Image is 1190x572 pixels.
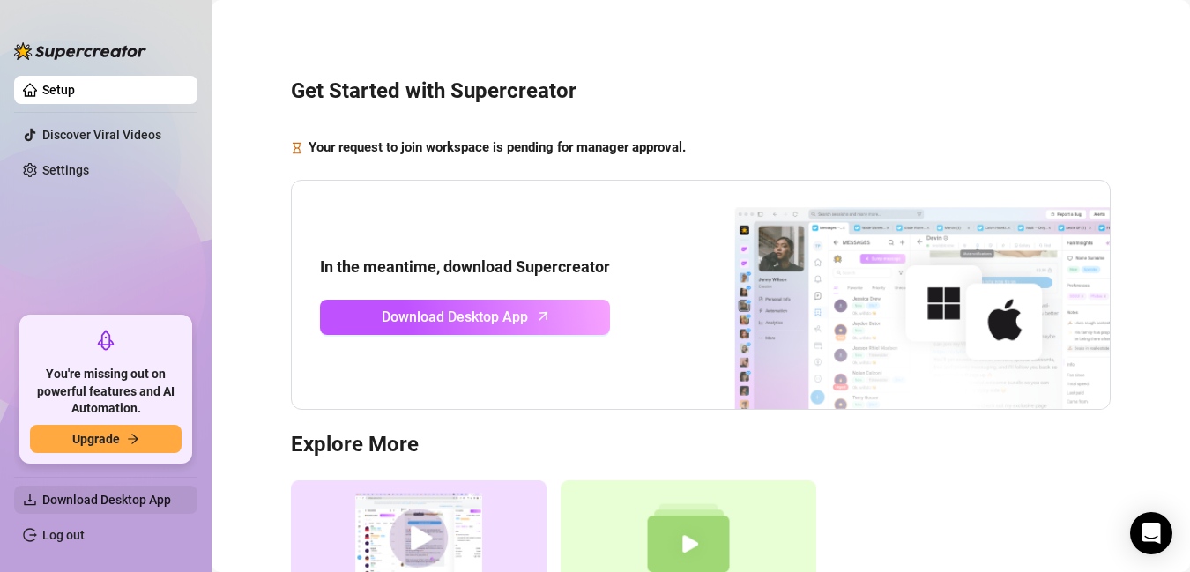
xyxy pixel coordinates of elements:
[23,493,37,507] span: download
[309,139,686,155] strong: Your request to join workspace is pending for manager approval.
[42,528,85,542] a: Log out
[291,78,1111,106] h3: Get Started with Supercreator
[30,425,182,453] button: Upgradearrow-right
[14,42,146,60] img: logo-BBDzfeDw.svg
[320,257,610,276] strong: In the meantime, download Supercreator
[95,330,116,351] span: rocket
[1130,512,1172,554] div: Open Intercom Messenger
[669,181,1110,410] img: download app
[42,128,161,142] a: Discover Viral Videos
[42,83,75,97] a: Setup
[291,431,1111,459] h3: Explore More
[382,306,528,328] span: Download Desktop App
[30,366,182,418] span: You're missing out on powerful features and AI Automation.
[42,493,171,507] span: Download Desktop App
[291,137,303,159] span: hourglass
[72,432,120,446] span: Upgrade
[42,163,89,177] a: Settings
[127,433,139,445] span: arrow-right
[320,300,610,335] a: Download Desktop Apparrow-up
[533,306,554,326] span: arrow-up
